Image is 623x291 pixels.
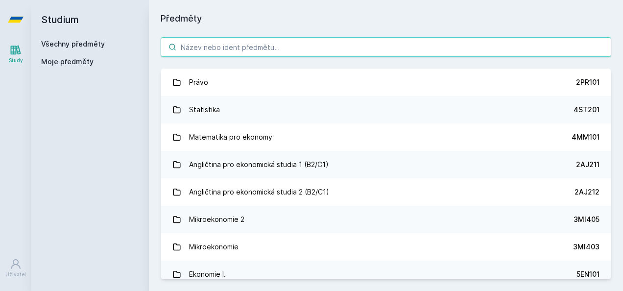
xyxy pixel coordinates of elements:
[161,261,611,288] a: Ekonomie I. 5EN101
[5,271,26,278] div: Uživatel
[2,39,29,69] a: Study
[575,187,599,197] div: 2AJ212
[161,96,611,123] a: Statistika 4ST201
[41,57,94,67] span: Moje předměty
[189,155,329,174] div: Angličtina pro ekonomická studia 1 (B2/C1)
[161,206,611,233] a: Mikroekonomie 2 3MI405
[576,269,599,279] div: 5EN101
[189,237,239,257] div: Mikroekonomie
[576,160,599,170] div: 2AJ211
[189,127,272,147] div: Matematika pro ekonomy
[189,73,208,92] div: Právo
[9,57,23,64] div: Study
[161,151,611,178] a: Angličtina pro ekonomická studia 1 (B2/C1) 2AJ211
[572,132,599,142] div: 4MM101
[189,265,226,284] div: Ekonomie I.
[2,253,29,283] a: Uživatel
[574,105,599,115] div: 4ST201
[161,69,611,96] a: Právo 2PR101
[161,12,611,25] h1: Předměty
[161,123,611,151] a: Matematika pro ekonomy 4MM101
[161,233,611,261] a: Mikroekonomie 3MI403
[574,215,599,224] div: 3MI405
[161,178,611,206] a: Angličtina pro ekonomická studia 2 (B2/C1) 2AJ212
[576,77,599,87] div: 2PR101
[189,100,220,120] div: Statistika
[189,182,329,202] div: Angličtina pro ekonomická studia 2 (B2/C1)
[573,242,599,252] div: 3MI403
[189,210,244,229] div: Mikroekonomie 2
[161,37,611,57] input: Název nebo ident předmětu…
[41,40,105,48] a: Všechny předměty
